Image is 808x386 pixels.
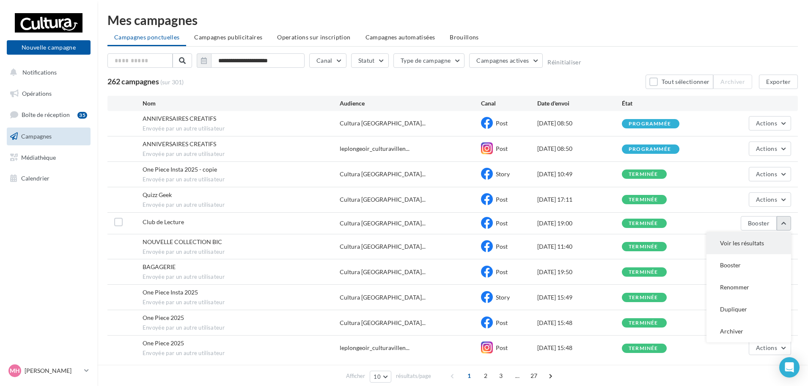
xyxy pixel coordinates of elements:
[7,363,91,379] a: MH [PERSON_NAME]
[143,299,340,306] span: Envoyée par un autre utilisateur
[706,320,791,342] button: Archiver
[779,357,800,378] div: Open Intercom Messenger
[537,242,622,251] div: [DATE] 11:40
[340,219,426,228] span: Cultura [GEOGRAPHIC_DATA]...
[756,119,777,127] span: Actions
[537,195,622,204] div: [DATE] 17:11
[143,289,198,296] span: One Piece Insta 2025
[496,243,508,250] span: Post
[107,77,159,86] span: 262 campagnes
[537,344,622,352] div: [DATE] 15:48
[749,341,791,355] button: Actions
[143,350,340,357] span: Envoyée par un autre utilisateur
[706,232,791,254] button: Voir les résultats
[741,216,777,230] button: Booster
[143,248,340,256] span: Envoyée par un autre utilisateur
[537,219,622,228] div: [DATE] 19:00
[366,33,435,41] span: Campagnes automatisées
[756,344,777,351] span: Actions
[450,33,479,41] span: Brouillons
[5,85,92,103] a: Opérations
[537,99,622,108] div: Date d'envoi
[749,167,791,181] button: Actions
[340,195,426,204] span: Cultura [GEOGRAPHIC_DATA]...
[537,170,622,178] div: [DATE] 10:49
[462,369,476,383] span: 1
[756,196,777,203] span: Actions
[340,268,426,276] span: Cultura [GEOGRAPHIC_DATA]...
[396,372,431,380] span: résultats/page
[374,373,381,380] span: 10
[496,196,508,203] span: Post
[537,119,622,128] div: [DATE] 08:50
[629,320,658,326] div: terminée
[749,192,791,207] button: Actions
[143,263,176,270] span: BAGAGERIE
[393,53,465,68] button: Type de campagne
[370,371,391,383] button: 10
[340,170,426,178] span: Cultura [GEOGRAPHIC_DATA]...
[496,145,508,152] span: Post
[143,125,340,133] span: Envoyée par un autre utilisateur
[309,53,346,68] button: Canal
[143,218,184,225] span: Club de Lecture
[7,40,91,55] button: Nouvelle campagne
[479,369,492,383] span: 2
[629,121,671,127] div: programmée
[469,53,543,68] button: Campagnes actives
[143,201,340,209] span: Envoyée par un autre utilisateur
[22,90,52,97] span: Opérations
[749,142,791,156] button: Actions
[340,319,426,327] span: Cultura [GEOGRAPHIC_DATA]...
[22,69,57,76] span: Notifications
[25,367,81,375] p: [PERSON_NAME]
[706,276,791,298] button: Renommer
[143,339,184,347] span: One Piece 2025
[629,172,658,177] div: terminée
[340,344,409,352] span: leplongeoir_culturavillen...
[481,99,537,108] div: Canal
[629,295,658,300] div: terminée
[496,319,508,326] span: Post
[143,191,172,198] span: Quizz Geek
[629,147,671,152] div: programmée
[21,133,52,140] span: Campagnes
[537,293,622,302] div: [DATE] 15:49
[706,254,791,276] button: Booster
[143,314,184,321] span: One Piece 2025
[351,53,389,68] button: Statut
[160,78,184,86] span: (sur 301)
[622,99,706,108] div: État
[713,75,752,89] button: Archiver
[22,111,70,118] span: Boîte de réception
[629,269,658,275] div: terminée
[143,140,216,147] span: ANNIVERSAIRES CREATIFS
[706,298,791,320] button: Dupliquer
[340,144,409,153] span: leplongeoir_culturavillen...
[107,14,798,26] div: Mes campagnes
[5,169,92,187] a: Calendrier
[629,244,658,250] div: terminée
[537,319,622,327] div: [DATE] 15:48
[756,170,777,178] span: Actions
[5,106,92,124] a: Boîte de réception35
[629,346,658,351] div: terminée
[21,175,49,182] span: Calendrier
[346,372,365,380] span: Afficher
[143,176,340,183] span: Envoyée par un autre utilisateur
[511,369,524,383] span: ...
[527,369,541,383] span: 27
[629,197,658,203] div: terminée
[496,170,510,178] span: Story
[194,33,262,41] span: Campagnes publicitaires
[496,344,508,351] span: Post
[496,268,508,275] span: Post
[5,128,92,145] a: Campagnes
[143,238,222,245] span: NOUVELLE COLLECTION BIC
[143,324,340,332] span: Envoyée par un autre utilisateur
[143,166,217,173] span: One Piece Insta 2025 - copie
[5,149,92,167] a: Médiathèque
[77,112,87,119] div: 35
[759,75,798,89] button: Exporter
[143,150,340,158] span: Envoyée par un autre utilisateur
